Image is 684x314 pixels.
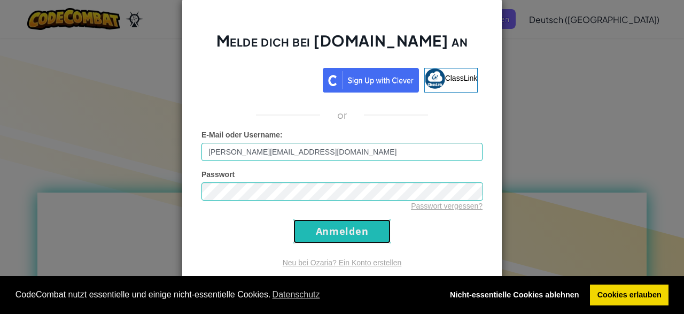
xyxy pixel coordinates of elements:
div: Über Google anmelden. Wird in neuem Tab geöffnet. [206,67,317,90]
span: E-Mail oder Username [201,131,280,139]
a: learn more about cookies [270,287,321,303]
input: Anmelden [293,219,391,243]
span: CodeCombat nutzt essentielle und einige nicht-essentielle Cookies. [15,287,434,303]
a: deny cookies [442,285,586,306]
label: : [201,129,283,140]
a: allow cookies [590,285,669,306]
a: Über Google anmelden. Wird in neuem Tab geöffnet. [206,68,317,93]
span: Passwort [201,170,235,179]
p: Hast du bereits ein CodeCombat Lehrer- oder Schülerkonto? [201,274,483,287]
p: or [337,109,347,121]
a: Neu bei Ozaria? Ein Konto erstellen [283,258,402,267]
a: Passwort vergessen? [411,202,483,210]
iframe: Schaltfläche „Über Google anmelden“ [201,67,323,90]
img: classlink-logo-small.png [425,68,445,89]
span: ClassLink [445,73,478,82]
img: clever_sso_button@2x.png [323,68,419,93]
h2: Melde dich bei [DOMAIN_NAME] an [201,30,483,62]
